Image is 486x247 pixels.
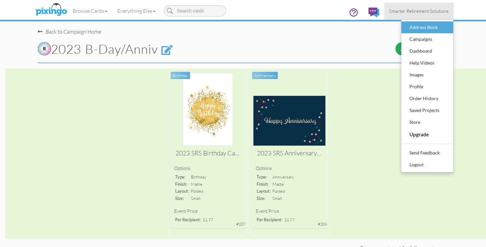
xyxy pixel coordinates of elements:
[368,8,379,17] img: comments.svg
[408,58,447,68] div: Help Videos
[401,104,453,116] a: Saved Projects
[401,33,453,45] a: Campaigns
[408,148,447,158] div: Send Feedback
[68,3,112,19] a: Browse Cards
[34,2,69,18] img: pixingo logo
[401,159,453,171] a: Logout
[401,21,453,33] a: Address Book
[408,22,447,32] div: Address Book
[164,5,226,16] input: Search cards
[408,34,447,44] div: Campaigns
[112,3,160,19] a: Everything Else
[401,57,453,69] a: Help Videos
[408,129,447,140] div: Upgrade
[401,69,453,81] a: Images
[408,105,447,115] div: Saved Projects
[401,81,453,93] a: Profile
[408,46,447,56] div: Dashboard
[408,94,447,103] div: Order History
[38,42,51,55] img: Rippll_circleswR.png
[38,21,449,36] nav-back: Campaign Home
[401,116,453,128] a: Store
[401,93,453,104] a: Order History
[38,42,308,56] h1: 2023 B-day/Anniv
[408,82,447,92] div: Profile
[384,3,453,19] a: Smarter Retirement Solutions
[408,70,447,80] div: Images
[401,128,453,141] a: Upgrade
[408,160,447,170] div: Logout
[401,147,453,159] a: Send Feedback
[38,28,101,36] div: Back to Campaign Home
[408,117,447,127] div: Store
[389,8,449,14] span: Smarter Retirement Solutions
[401,45,453,57] a: Dashboard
